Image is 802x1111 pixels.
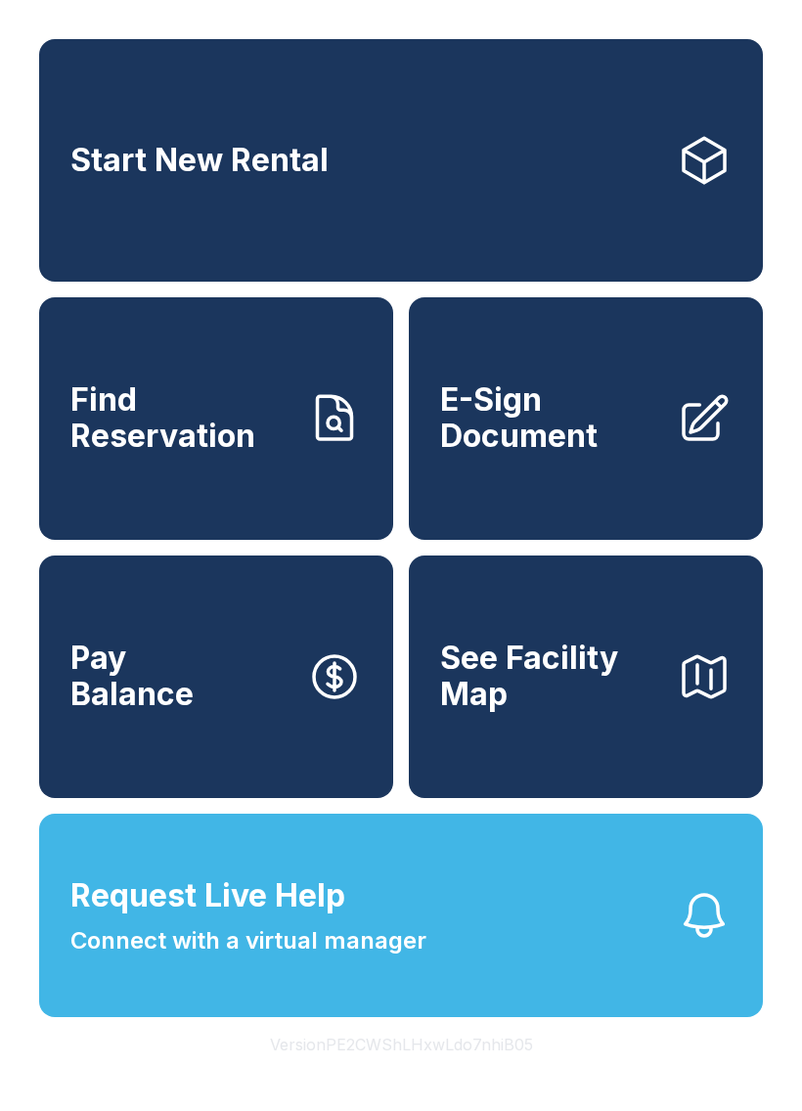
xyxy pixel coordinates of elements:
span: Connect with a virtual manager [70,923,426,958]
span: Request Live Help [70,872,345,919]
button: Request Live HelpConnect with a virtual manager [39,814,763,1017]
a: Find Reservation [39,297,393,540]
button: VersionPE2CWShLHxwLdo7nhiB05 [254,1017,549,1072]
span: E-Sign Document [440,382,661,454]
span: See Facility Map [440,641,661,712]
a: Start New Rental [39,39,763,282]
button: See Facility Map [409,555,763,798]
span: Find Reservation [70,382,291,454]
span: Pay Balance [70,641,194,712]
span: Start New Rental [70,143,329,179]
a: E-Sign Document [409,297,763,540]
a: PayBalance [39,555,393,798]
